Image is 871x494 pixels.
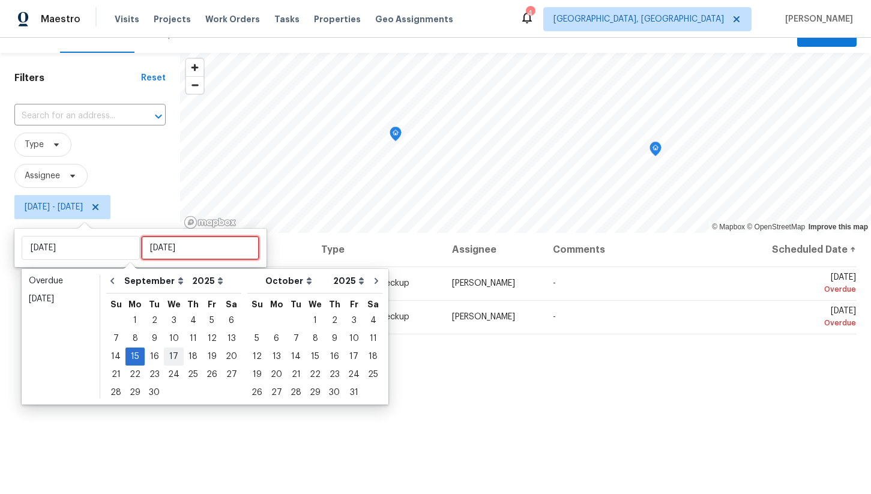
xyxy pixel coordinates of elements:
div: 2 [145,312,164,329]
span: [DATE] [751,273,856,295]
span: Zoom in [186,59,203,76]
div: Mon Sep 01 2025 [125,312,145,330]
div: Overdue [29,275,92,287]
span: Assignee [25,170,60,182]
div: 22 [306,366,325,383]
div: Fri Oct 10 2025 [344,330,364,348]
div: Sat Oct 11 2025 [364,330,382,348]
div: 10 [164,330,184,347]
abbr: Monday [128,300,142,309]
div: 8 [125,330,145,347]
div: Thu Sep 18 2025 [184,348,202,366]
div: 27 [267,384,286,401]
div: 14 [106,348,125,365]
input: Wed, Sep 16 [141,236,259,260]
abbr: Saturday [226,300,237,309]
div: 19 [247,366,267,383]
abbr: Tuesday [149,300,160,309]
div: Thu Sep 04 2025 [184,312,202,330]
div: Sun Oct 19 2025 [247,366,267,384]
abbr: Thursday [187,300,199,309]
div: Fri Oct 24 2025 [344,366,364,384]
span: - [553,313,556,321]
select: Month [121,272,189,290]
div: Fri Sep 12 2025 [202,330,222,348]
div: Fri Sep 26 2025 [202,366,222,384]
th: Assignee [442,233,543,267]
ul: Date picker shortcuts [25,272,97,402]
div: Tue Oct 28 2025 [286,384,306,402]
div: Tue Oct 21 2025 [286,366,306,384]
div: 30 [145,384,164,401]
div: Thu Sep 11 2025 [184,330,202,348]
div: 29 [125,384,145,401]
div: 13 [222,330,241,347]
div: Fri Sep 19 2025 [202,348,222,366]
div: 18 [184,348,202,365]
div: 4 [184,312,202,329]
select: Year [189,272,226,290]
div: Mon Sep 15 2025 [125,348,145,366]
div: Sat Sep 27 2025 [222,366,241,384]
div: 4 [364,312,382,329]
div: 3 [344,312,364,329]
div: 31 [344,384,364,401]
div: 26 [202,366,222,383]
div: 12 [202,330,222,347]
div: 19 [202,348,222,365]
div: 21 [106,366,125,383]
a: Mapbox [712,223,745,231]
div: Sat Sep 13 2025 [222,330,241,348]
div: Sat Oct 18 2025 [364,348,382,366]
div: 29 [306,384,325,401]
span: Work Orders [205,13,260,25]
div: Sun Sep 28 2025 [106,384,125,402]
div: Mon Oct 27 2025 [267,384,286,402]
button: Go to previous month [103,269,121,293]
div: 23 [145,366,164,383]
input: Start date [22,236,140,260]
div: Tue Sep 09 2025 [145,330,164,348]
div: 20 [222,348,241,365]
abbr: Wednesday [167,300,181,309]
div: Wed Oct 01 2025 [306,312,325,330]
div: 6 [267,330,286,347]
div: Sat Sep 20 2025 [222,348,241,366]
span: [GEOGRAPHIC_DATA], [GEOGRAPHIC_DATA] [553,13,724,25]
div: 21 [286,366,306,383]
input: Search for an address... [14,107,132,125]
a: Mapbox homepage [184,215,237,229]
div: 25 [364,366,382,383]
div: Sat Sep 06 2025 [222,312,241,330]
div: Sat Oct 25 2025 [364,366,382,384]
div: 11 [184,330,202,347]
div: Wed Sep 17 2025 [164,348,184,366]
div: 9 [325,330,344,347]
div: 25 [184,366,202,383]
div: Sun Oct 05 2025 [247,330,267,348]
div: 7 [286,330,306,347]
span: - [553,279,556,288]
abbr: Tuesday [291,300,301,309]
div: 5 [247,330,267,347]
div: Fri Oct 03 2025 [344,312,364,330]
div: Wed Oct 29 2025 [306,384,325,402]
span: [DATE] [751,307,856,329]
div: 1 [306,312,325,329]
div: 6 [222,312,241,329]
div: Sun Sep 07 2025 [106,330,125,348]
div: 4 [526,7,534,19]
th: Type [312,233,442,267]
span: Tasks [274,15,300,23]
select: Year [330,272,367,290]
div: 17 [344,348,364,365]
th: Comments [543,233,742,267]
abbr: Sunday [252,300,263,309]
span: Maestro [41,13,80,25]
span: [PERSON_NAME] [452,313,515,321]
div: 16 [145,348,164,365]
div: 7 [106,330,125,347]
span: Properties [314,13,361,25]
div: Sun Oct 12 2025 [247,348,267,366]
abbr: Wednesday [309,300,322,309]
